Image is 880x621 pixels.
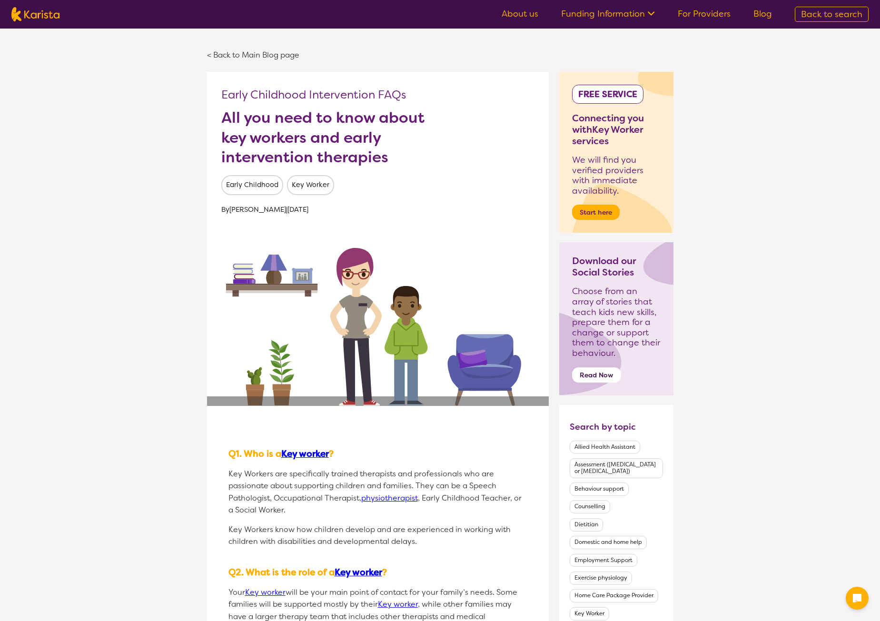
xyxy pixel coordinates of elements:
a: For Providers [678,8,731,20]
a: Key worker [335,566,382,578]
a: Key worker [378,599,418,609]
h3: Q1. Who is a ? [228,447,527,461]
h4: Search by topic [570,421,636,433]
a: About us [502,8,538,20]
div: FREE SERVICE [572,85,643,104]
a: Key worker [281,448,329,460]
button: Filter by Behaviour support [570,483,629,496]
h1: All you need to know about key workers and early intervention therapies [221,108,441,168]
button: Filter by Key Worker [570,607,609,621]
p: Key Workers know how children develop and are experienced in working with children with disabilit... [228,523,527,548]
button: Filter by Dietitian [570,518,603,532]
h3: Download our Social Stories [572,255,661,278]
a: < Back to Main Blog page [207,50,299,60]
p: Choose from an array of stories that teach kids new skills, prepare them for a change or support ... [572,286,661,358]
button: Filter by Employment Support [570,554,637,567]
h3: Q2. What is the role of a ? [228,566,527,580]
img: Karista logo [11,7,59,21]
p: By [PERSON_NAME] | [DATE] [221,203,534,217]
a: physiotherapist [361,493,418,503]
a: Funding Information [561,8,655,20]
button: Filter by Assessment (ADHD or Autism) [570,458,663,478]
span: Back to search [801,9,862,20]
span: Early Childhood [221,175,283,195]
span: Key Worker [287,175,334,195]
button: Filter by Home Care Package Provider [570,589,658,602]
p: Early Childhood Intervention FAQs [221,86,534,103]
a: Key worker [245,587,286,597]
img: All you need to know about key workers and early intervention therapies [207,227,549,406]
a: Back to search [795,7,869,22]
button: Start here [572,205,620,220]
button: Read Now [572,367,621,383]
button: Filter by Allied Health Assistant [570,441,640,454]
p: Key Workers are specifically trained therapists and professionals who are passionate about suppor... [228,468,527,516]
h3: Connecting you with Key Worker services [572,112,661,147]
button: Filter by Exercise physiology [570,572,632,585]
p: We will find you verified providers with immediate availability. [572,155,661,196]
button: Filter by Domestic and home help [570,536,647,549]
a: Blog [753,8,772,20]
button: Filter by Counselling [570,500,610,513]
